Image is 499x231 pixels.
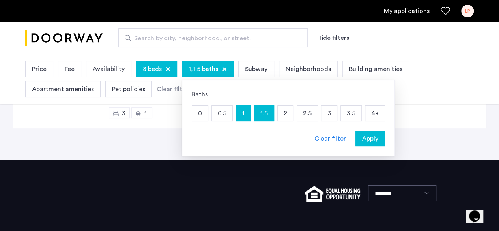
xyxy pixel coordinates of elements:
[278,106,293,121] p: 2
[212,106,232,121] p: 0.5
[25,23,103,53] img: logo
[355,131,385,146] button: button
[236,106,250,121] p: 1
[189,64,218,74] span: 1,1.5 baths
[254,106,274,121] p: 1.5
[25,23,103,53] a: Cazamio logo
[349,64,402,74] span: Building amenities
[362,134,378,143] span: Apply
[365,106,385,121] p: 4+
[192,90,385,99] div: Baths
[441,6,450,16] a: Favorites
[143,64,162,74] span: 3 beds
[314,134,346,143] div: Clear filter
[305,186,360,202] img: equal-housing.png
[32,85,94,94] span: Apartment amenities
[321,106,337,121] p: 3
[192,106,208,121] p: 0
[245,64,267,74] span: Subway
[32,64,47,74] span: Price
[384,6,430,16] a: My application
[466,199,491,223] iframe: chat widget
[297,106,318,121] p: 2.5
[461,5,474,17] div: LP
[341,106,361,121] p: 3.5
[368,185,436,201] select: Language select
[65,64,75,74] span: Fee
[118,28,308,47] input: Apartment Search
[157,85,191,94] div: Clear filters
[317,33,349,43] button: Show or hide filters
[112,85,145,94] span: Pet policies
[286,64,331,74] span: Neighborhoods
[93,64,125,74] span: Availability
[134,34,286,43] span: Search by city, neighborhood, or street.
